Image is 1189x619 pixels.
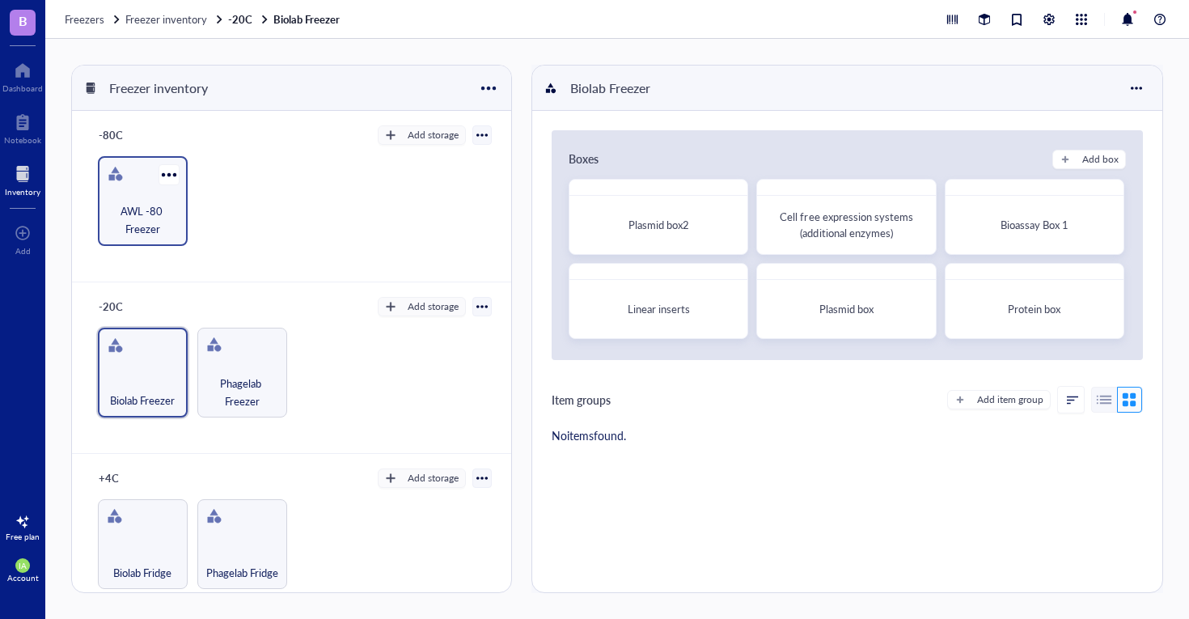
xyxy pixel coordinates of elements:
div: Inventory [5,187,40,197]
a: Freezer inventory [125,12,225,27]
div: +4C [91,467,188,490]
button: Add storage [378,468,466,488]
a: Dashboard [2,57,43,93]
span: Phagelab Fridge [206,564,278,582]
div: Add [15,246,31,256]
button: Add box [1052,150,1126,169]
a: -20CBiolab Freezer [228,12,343,27]
div: No items found. [552,426,626,444]
span: B [19,11,28,31]
span: Linear inserts [628,301,690,316]
button: Add storage [378,297,466,316]
div: Notebook [4,135,41,145]
span: Plasmid box2 [628,217,689,232]
span: Biolab Fridge [113,564,171,582]
button: Add storage [378,125,466,145]
span: Plasmid box [819,301,874,316]
button: Add item group [947,390,1051,409]
div: Add box [1082,152,1119,167]
div: Add storage [408,299,459,314]
span: AWL -80 Freezer [106,202,180,238]
div: -20C [91,295,188,318]
a: Inventory [5,161,40,197]
span: IA [19,561,27,570]
span: Freezer inventory [125,11,207,27]
div: Add storage [408,471,459,485]
span: Biolab Freezer [110,392,175,409]
a: Freezers [65,12,122,27]
div: Free plan [6,532,40,541]
span: Bioassay Box 1 [1001,217,1068,232]
div: Freezer inventory [102,74,215,102]
div: Account [7,573,39,583]
span: Freezers [65,11,104,27]
span: Phagelab Freezer [205,375,280,410]
div: Item groups [552,391,611,409]
div: Boxes [569,150,599,169]
div: Add storage [408,128,459,142]
a: Notebook [4,109,41,145]
div: Add item group [977,392,1043,407]
div: Dashboard [2,83,43,93]
span: Protein box [1008,301,1060,316]
div: Biolab Freezer [563,74,660,102]
div: -80C [91,124,188,146]
span: Cell free expression systems (additional enzymes) [780,209,915,240]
